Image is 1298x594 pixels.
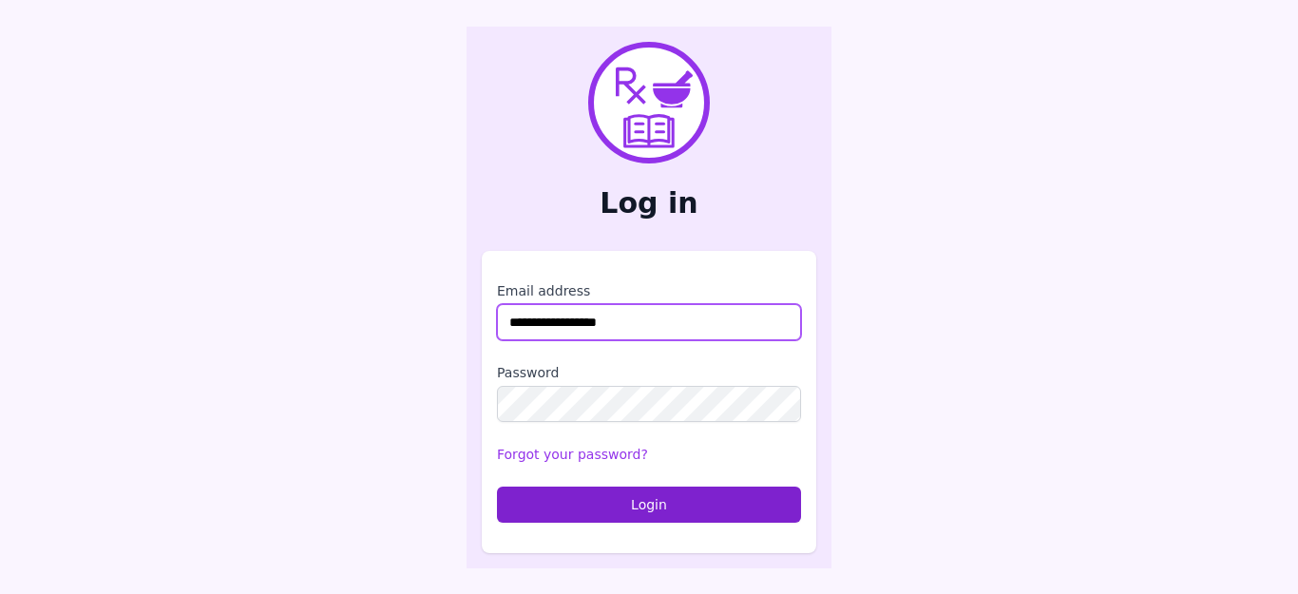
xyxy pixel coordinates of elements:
[497,447,648,462] a: Forgot your password?
[588,42,710,163] img: PharmXellence Logo
[497,487,801,523] button: Login
[497,363,801,382] label: Password
[497,281,801,300] label: Email address
[482,186,816,220] h2: Log in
